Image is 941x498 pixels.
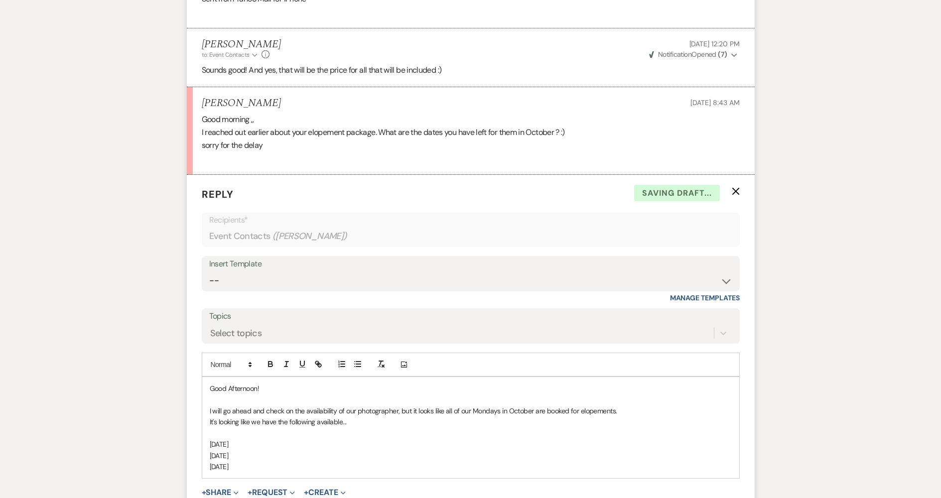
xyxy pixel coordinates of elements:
[648,49,740,60] button: NotificationOpened (7)
[248,489,252,497] span: +
[209,214,732,227] p: Recipients*
[209,257,732,271] div: Insert Template
[209,227,732,246] div: Event Contacts
[210,450,732,461] p: [DATE]
[658,50,691,59] span: Notification
[210,439,732,450] p: [DATE]
[304,489,345,497] button: Create
[649,50,727,59] span: Opened
[304,489,308,497] span: +
[202,489,239,497] button: Share
[210,383,732,394] p: Good Afternoon!
[718,50,727,59] strong: ( 7 )
[202,113,740,126] p: Good morning ,,
[210,405,732,416] p: I will go ahead and check on the availability of our photographer, but it looks like all of our M...
[202,51,250,59] span: to: Event Contacts
[210,461,732,472] p: [DATE]
[202,64,740,77] p: Sounds good! And yes, that will be the price for all that will be included :)
[248,489,295,497] button: Request
[202,50,259,59] button: to: Event Contacts
[634,185,720,202] span: Saving draft...
[202,489,206,497] span: +
[202,188,234,201] span: Reply
[689,39,740,48] span: [DATE] 12:20 PM
[210,327,262,340] div: Select topics
[670,293,740,302] a: Manage Templates
[272,230,347,243] span: ( [PERSON_NAME] )
[202,38,281,51] h5: [PERSON_NAME]
[209,309,732,324] label: Topics
[202,126,740,139] p: I reached out earlier about your elopement package. What are the dates you have left for them in ...
[202,139,740,152] p: sorry for the delay
[210,416,732,427] p: It's looking like we have the following available...
[202,97,281,110] h5: [PERSON_NAME]
[690,98,739,107] span: [DATE] 8:43 AM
